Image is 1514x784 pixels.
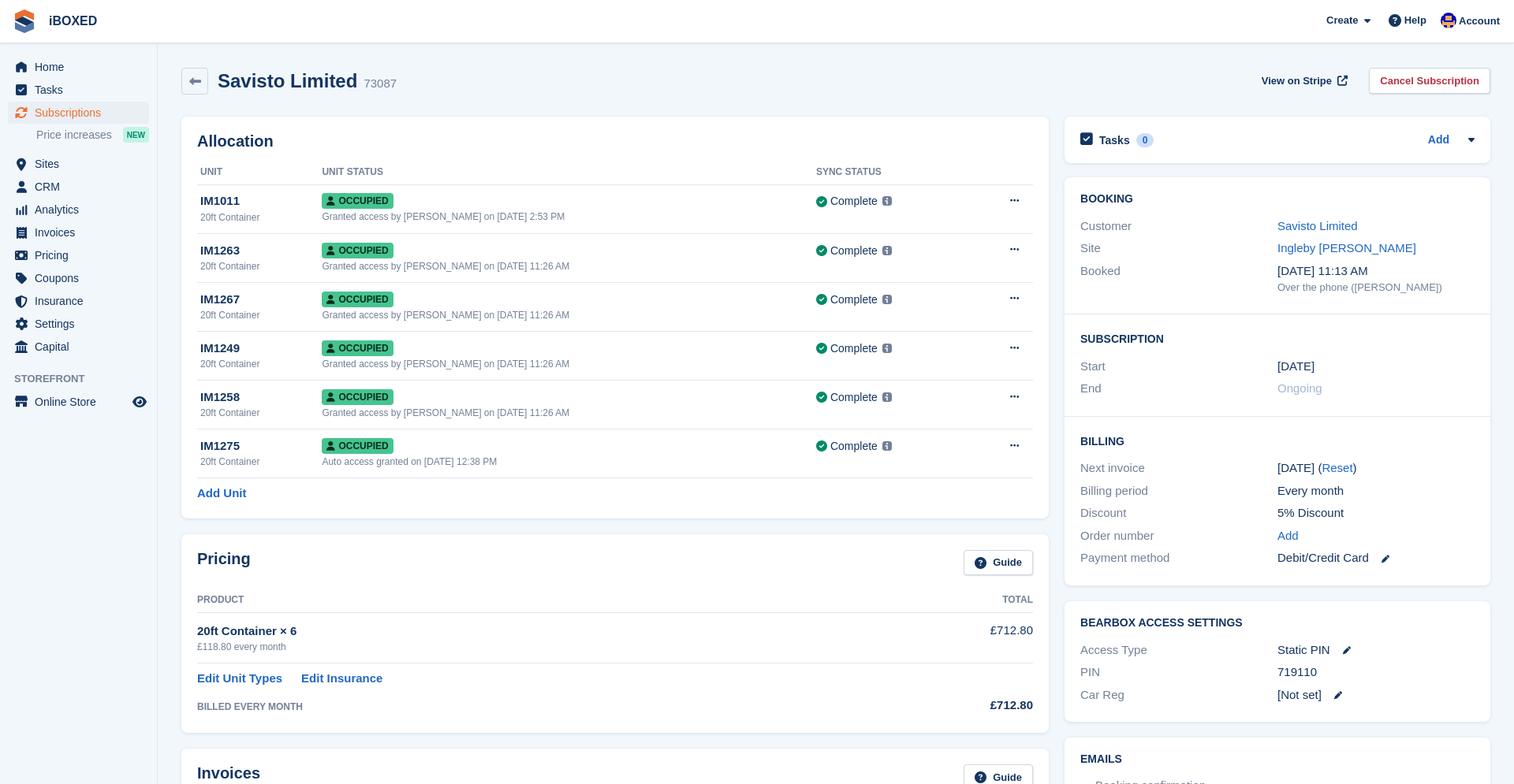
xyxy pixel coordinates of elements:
a: Price increases NEW [36,126,149,143]
span: Pricing [35,244,129,266]
a: Reset [1322,461,1352,474]
div: PIN [1080,663,1277,682]
h2: Subscription [1080,330,1475,346]
div: Access Type [1080,641,1277,660]
div: 20ft Container [200,210,322,225]
span: Settings [35,313,129,335]
a: Edit Unit Types [197,670,282,688]
a: iBOXED [43,8,103,34]
div: Complete [830,193,878,210]
h2: Pricing [197,550,251,576]
div: Granted access by [PERSON_NAME] on [DATE] 2:53 PM [322,210,816,224]
div: IM1275 [200,437,322,455]
h2: Tasks [1099,133,1130,147]
div: Customer [1080,217,1277,236]
span: Storefront [14,371,157,387]
span: Occupied [322,340,393,356]
a: menu [8,290,149,312]
time: 2025-02-18 01:00:00 UTC [1277,358,1314,376]
a: Cancel Subscription [1369,68,1490,94]
td: £712.80 [877,613,1033,663]
div: 20ft Container [200,357,322,371]
div: IM1263 [200,242,322,260]
span: Occupied [322,292,393,307]
a: View on Stripe [1255,68,1351,94]
img: icon-info-grey-7440780725fd019a000dd9b08b2336e03edf1995a4989e88bcd33f0948082b44.svg [882,295,892,304]
span: Insurance [35,290,129,312]
h2: Allocation [197,132,1033,150]
img: Noor Rashid [1441,13,1456,28]
div: Next invoice [1080,459,1277,477]
span: Account [1459,13,1500,29]
a: Savisto Limited [1277,219,1358,232]
span: Price increases [36,128,112,143]
div: [Not set] [1277,686,1475,704]
span: Capital [35,336,129,358]
div: Complete [830,243,878,259]
div: 5% Discount [1277,504,1475,522]
a: menu [8,267,149,289]
div: Site [1080,240,1277,258]
div: IM1249 [200,340,322,358]
div: Granted access by [PERSON_NAME] on [DATE] 11:26 AM [322,308,816,322]
th: Total [877,588,1033,613]
a: Add [1277,527,1299,545]
div: Billing period [1080,482,1277,500]
a: Add [1428,132,1449,150]
span: Subscriptions [35,102,129,124]
a: menu [8,79,149,101]
div: 20ft Container [200,259,322,273]
span: Online Store [35,391,129,413]
div: IM1258 [200,388,322,407]
h2: Booking [1080,193,1475,206]
div: IM1267 [200,291,322,309]
img: icon-info-grey-7440780725fd019a000dd9b08b2336e03edf1995a4989e88bcd33f0948082b44.svg [882,392,892,402]
div: £712.80 [877,697,1033,715]
div: NEW [123,127,149,143]
div: [DATE] 11:13 AM [1277,262,1475,281]
a: Preview store [130,392,149,411]
a: menu [8,153,149,175]
span: Sites [35,153,129,175]
h2: Savisto Limited [218,70,357,91]
div: 20ft Container [200,455,322,469]
div: Static PIN [1277,641,1475,660]
a: Guide [964,550,1033,576]
th: Sync Status [816,160,967,185]
div: End [1080,380,1277,398]
div: Complete [830,292,878,308]
span: Occupied [322,389,393,405]
h2: Emails [1080,753,1475,766]
a: menu [8,56,149,78]
div: Discount [1080,504,1277,522]
div: [DATE] ( ) [1277,459,1475,477]
div: IM1011 [200,192,322,210]
th: Product [197,588,877,613]
div: Complete [830,438,878,455]
a: menu [8,336,149,358]
img: icon-info-grey-7440780725fd019a000dd9b08b2336e03edf1995a4989e88bcd33f0948082b44.svg [882,441,892,451]
div: 20ft Container × 6 [197,622,877,641]
img: icon-info-grey-7440780725fd019a000dd9b08b2336e03edf1995a4989e88bcd33f0948082b44.svg [882,246,892,255]
img: stora-icon-8386f47178a22dfd0bd8f6a31ec36ba5ce8667c1dd55bd0f319d3a0aa187defe.svg [13,9,36,33]
div: Complete [830,340,878,357]
th: Unit [197,160,322,185]
div: 73087 [364,75,397,93]
a: menu [8,221,149,243]
span: Invoices [35,221,129,243]
div: Complete [830,389,878,406]
div: Car Reg [1080,686,1277,704]
div: Over the phone ([PERSON_NAME]) [1277,280,1475,295]
div: Every month [1277,482,1475,500]
div: Debit/Credit Card [1277,549,1475,567]
a: Add Unit [197,485,246,503]
span: Occupied [322,438,393,454]
div: Start [1080,358,1277,376]
div: 0 [1136,133,1154,147]
a: menu [8,391,149,413]
div: Payment method [1080,549,1277,567]
div: BILLED EVERY MONTH [197,700,877,714]
span: Coupons [35,267,129,289]
img: icon-info-grey-7440780725fd019a000dd9b08b2336e03edf1995a4989e88bcd33f0948082b44.svg [882,196,892,206]
th: Unit Status [322,160,816,185]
